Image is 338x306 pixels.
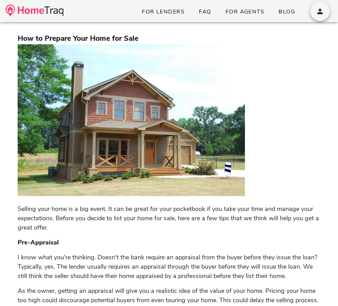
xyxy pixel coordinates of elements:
[199,8,211,16] span: FAQ
[136,6,190,18] a: For Lenders
[141,8,185,16] span: For Lenders
[273,6,301,18] a: Blog
[18,44,245,196] img: 91607c50-ff69-11ea-81ad-2f12acd74ab1-pexels-pixabay-221024.jpg
[18,238,59,247] strong: Pre-Appraisal
[220,6,270,18] a: For Agents
[193,6,217,18] a: FAQ
[18,253,321,281] p: I know what you're thinking. Doesn't the bank require an appraisal from the buyer before they iss...
[278,8,295,16] span: Blog
[18,33,321,44] h3: How to Prepare Your Home for Sale
[18,204,321,232] p: Selling your home is a big event. It can be great for your pocketbook if you take your time and m...
[6,4,63,17] img: desktop-logo.34a1112.png
[303,273,338,306] iframe: Chat Widget
[225,8,264,16] span: For Agents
